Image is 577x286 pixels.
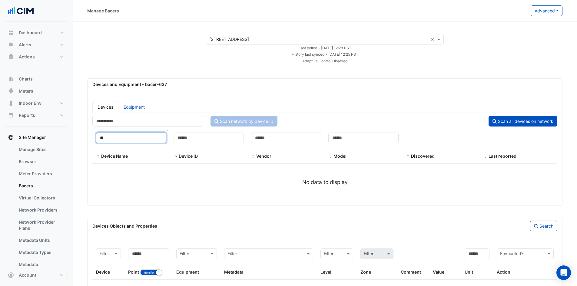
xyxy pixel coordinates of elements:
button: Site Manager [5,131,68,143]
span: Unit [465,269,473,274]
app-icon: Charts [8,76,14,82]
small: Mon 08-Sep-2025 14:28 AEST [299,46,351,50]
a: Metadata Types [14,246,68,258]
app-icon: Dashboard [8,30,14,36]
button: Charts [5,73,68,85]
div: Manage Bacers [87,8,119,14]
button: Meters [5,85,68,97]
a: Equipment [118,101,150,113]
a: Metadata [14,258,68,271]
button: Actions [5,51,68,63]
span: Clear [431,36,436,42]
ui-switch: Toggle between object name and object identifier [140,269,162,274]
span: Actions [19,54,35,60]
div: No data to display [92,178,557,186]
span: Point [128,269,139,274]
button: Search [530,221,557,231]
button: Reports [5,109,68,121]
a: Meter Providers [14,168,68,180]
span: Device Name [101,153,128,159]
div: Open Intercom Messenger [556,265,571,280]
a: Browser [14,156,68,168]
span: Site Manager [19,134,46,140]
span: Equipment [176,269,199,274]
span: Devices Objects and Properties [92,223,157,228]
span: Model [333,153,347,159]
button: Advanced [531,5,562,16]
span: Level [320,269,331,274]
span: Device ID [174,154,178,159]
span: Vendor [251,154,255,159]
app-icon: Alerts [8,42,14,48]
button: Dashboard [5,27,68,39]
a: Network Providers [14,204,68,216]
button: Account [5,269,68,281]
span: Comment [401,269,421,274]
span: Metadata [224,269,244,274]
small: Mon 08-Sep-2025 14:25 AEST [292,52,358,57]
span: Dashboard [19,30,42,36]
span: Last reported [489,153,516,159]
span: Action [497,269,510,274]
span: Last reported [483,154,488,159]
span: Indoor Env [19,100,41,106]
app-icon: Site Manager [8,134,14,140]
button: Alerts [5,39,68,51]
span: Meters [19,88,33,94]
a: Bacers [14,180,68,192]
span: Model [328,154,333,159]
button: Indoor Env [5,97,68,109]
a: Metadata Units [14,234,68,246]
div: Please select Filter first [357,248,397,259]
span: Reports [19,112,35,118]
a: Network Provider Plans [14,216,68,234]
span: Discovered [411,153,435,159]
button: Scan all devices on network [489,116,557,127]
span: Device Name [96,154,100,159]
span: Alerts [19,42,31,48]
a: Manage Sites [14,143,68,156]
span: Zone [360,269,371,274]
app-icon: Indoor Env [8,100,14,106]
app-icon: Actions [8,54,14,60]
a: Devices [92,101,118,113]
span: Vendor [256,153,271,159]
span: Discovered [406,154,410,159]
app-icon: Meters [8,88,14,94]
app-icon: Reports [8,112,14,118]
span: Device ID [179,153,198,159]
span: Value [433,269,444,274]
img: Company Logo [7,5,35,17]
div: Devices and Equipment - bacer-637 [89,81,561,87]
small: Adaptive Control Disabled [302,59,348,63]
span: Account [19,272,36,278]
span: Device [96,269,110,274]
span: Charts [19,76,33,82]
a: Virtual Collectors [14,192,68,204]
